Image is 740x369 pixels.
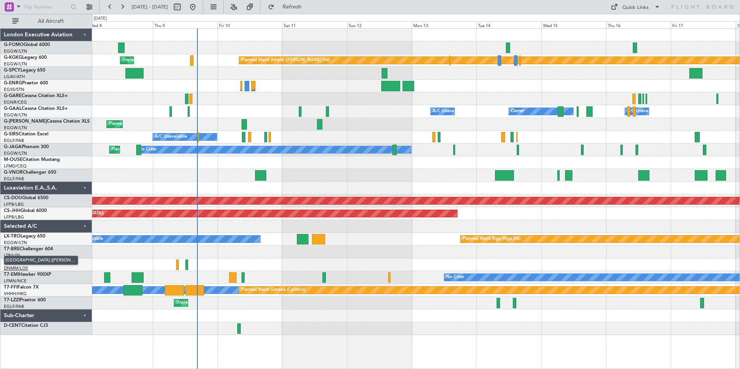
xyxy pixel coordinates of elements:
a: CS-JHHGlobal 6000 [4,208,47,213]
a: T7-EMIHawker 900XP [4,272,51,277]
div: Thu 9 [153,21,218,28]
span: G-ENRG [4,81,22,85]
span: G-KGKG [4,55,22,60]
div: Thu 16 [606,21,671,28]
div: Planned Maint Athens ([PERSON_NAME] Intl) [241,55,330,66]
div: Wed 15 [541,21,606,28]
a: T7-LZZIPraetor 600 [4,298,46,302]
button: All Aircraft [9,15,84,27]
span: D-CENT [4,323,21,328]
a: D-CENTCitation CJ3 [4,323,48,328]
a: LFMD/CEQ [4,163,26,169]
button: Refresh [264,1,311,13]
span: G-GAAL [4,106,22,111]
a: EGGW/LTN [4,125,27,131]
span: CS-JHH [4,208,21,213]
div: Planned Maint [GEOGRAPHIC_DATA] ([GEOGRAPHIC_DATA]) [109,118,231,130]
a: EGGW/LTN [4,61,27,67]
span: G-SIRS [4,132,19,137]
a: EGSS/STN [4,87,24,92]
a: G-SIRSCitation Excel [4,132,48,137]
a: EGLF/FAB [4,176,24,182]
div: Planned Maint Riga (Riga Intl) [462,233,521,245]
a: G-GAALCessna Citation XLS+ [4,106,68,111]
input: Trip Number [24,1,68,13]
a: LGAV/ATH [4,74,25,80]
div: Unplanned Maint [GEOGRAPHIC_DATA] (Ataturk) [122,55,220,66]
div: Wed 8 [88,21,152,28]
a: LFPB/LBG [4,214,24,220]
span: G-VNOR [4,170,23,175]
a: G-SPCYLegacy 650 [4,68,45,73]
a: EGGW/LTN [4,48,27,54]
a: G-JAGAPhenom 300 [4,145,49,149]
span: [DATE] - [DATE] [132,3,168,10]
span: G-FOMO [4,43,24,47]
div: Sat 11 [282,21,347,28]
span: [GEOGRAPHIC_DATA] ([PERSON_NAME]) [4,256,78,265]
a: CS-DOUGlobal 6500 [4,196,48,200]
div: Fri 17 [671,21,735,28]
span: G-JAGA [4,145,22,149]
div: Fri 10 [218,21,282,28]
a: G-VNORChallenger 650 [4,170,56,175]
a: G-FOMOGlobal 6000 [4,43,50,47]
a: LTBA/ISL [4,253,21,258]
div: Sun 12 [347,21,412,28]
div: A/C Unavailable [155,131,187,143]
span: Refresh [276,4,308,10]
div: Owner [511,106,524,117]
a: EGGW/LTN [4,112,27,118]
span: T7-EMI [4,272,19,277]
button: Quick Links [607,1,664,13]
a: EGLF/FAB [4,304,24,309]
span: G-SPCY [4,68,21,73]
a: G-GARECessna Citation XLS+ [4,94,68,98]
div: No Crew [446,272,464,283]
span: T7-BRE [4,247,20,251]
div: A/C Unavailable [627,106,659,117]
a: M-OUSECitation Mustang [4,157,60,162]
span: All Aircraft [20,19,82,24]
span: T7-FFI [4,285,17,290]
div: Tue 14 [476,21,541,28]
a: LFPB/LBG [4,202,24,207]
a: G-KGKGLegacy 600 [4,55,47,60]
span: LX-TRO [4,234,21,239]
span: G-[PERSON_NAME] [4,119,47,124]
div: Mon 13 [412,21,476,28]
div: No Crew [139,144,156,155]
a: G-[PERSON_NAME]Cessna Citation XLS [4,119,90,124]
a: VHHH/HKG [4,291,27,297]
div: A/C Unavailable [433,106,465,117]
a: EGGW/LTN [4,150,27,156]
span: M-OUSE [4,157,22,162]
div: Unplanned Maint [GEOGRAPHIC_DATA] ([GEOGRAPHIC_DATA]) [176,297,303,309]
a: EGNR/CEG [4,99,27,105]
a: LFMN/NCE [4,278,27,284]
a: EGGW/LTN [4,240,27,246]
span: CS-DOU [4,196,22,200]
a: T7-BREChallenger 604 [4,247,53,251]
div: Planned Maint [GEOGRAPHIC_DATA] ([GEOGRAPHIC_DATA]) [111,144,233,155]
div: [DATE] [94,15,107,22]
span: T7-LZZI [4,298,20,302]
div: Quick Links [622,4,649,12]
a: LX-TROLegacy 650 [4,234,45,239]
a: G-ENRGPraetor 600 [4,81,48,85]
span: G-GARE [4,94,22,98]
a: T7-FFIFalcon 7X [4,285,39,290]
div: Planned Maint Geneva (Cointrin) [241,284,305,296]
a: EGLF/FAB [4,138,24,143]
a: DNMM/LOS[GEOGRAPHIC_DATA] ([PERSON_NAME]) [4,265,28,271]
